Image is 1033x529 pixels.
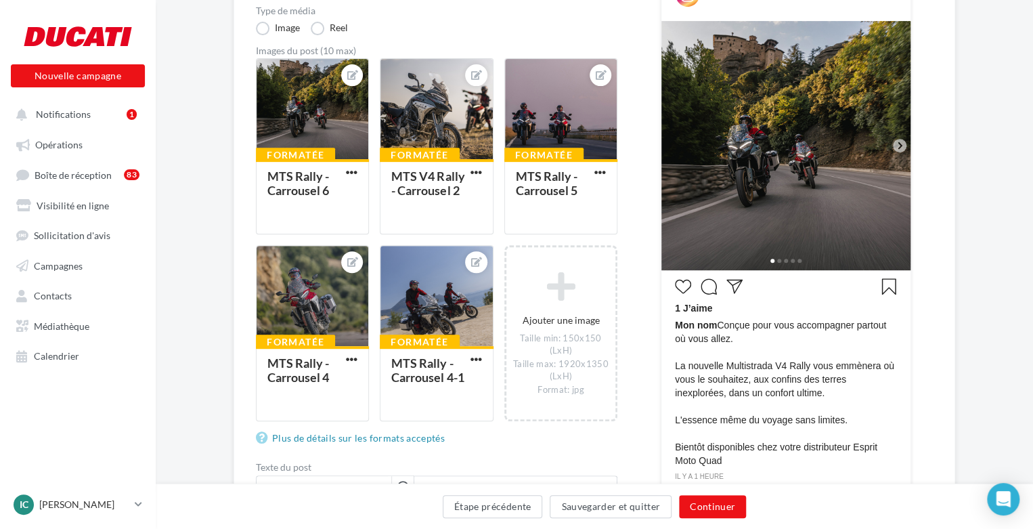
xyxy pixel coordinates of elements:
[391,356,464,385] div: MTS Rally - Carrousel 4-1
[20,498,28,511] span: IC
[267,169,329,198] div: MTS Rally - Carrousel 6
[311,22,348,35] label: Reel
[257,476,391,499] button: Champs personnalisés
[726,278,743,295] svg: Partager la publication
[8,131,148,156] a: Opérations
[516,169,577,198] div: MTS Rally - Carrousel 5
[675,320,717,331] span: Mon nom
[256,430,450,446] a: Plus de détails sur les formats acceptés
[8,102,142,126] button: Notifications 1
[124,169,139,180] div: 83
[36,108,91,120] span: Notifications
[34,230,110,241] span: Sollicitation d'avis
[881,278,897,295] svg: Enregistrer
[256,46,617,56] div: Images du post (10 max)
[8,313,148,337] a: Médiathèque
[11,64,145,87] button: Nouvelle campagne
[443,495,543,518] button: Étape précédente
[675,318,897,467] span: Conçue pour vous accompagner partout où vous allez. La nouvelle Multistrada V4 Rally vous emmèner...
[675,471,897,483] div: il y a 1 heure
[256,22,300,35] label: Image
[39,498,129,511] p: [PERSON_NAME]
[391,169,464,198] div: MTS V4 Rally - Carrousel 2
[35,169,112,180] span: Boîte de réception
[34,290,72,301] span: Contacts
[679,495,746,518] button: Continuer
[675,278,691,295] svg: J’aime
[8,162,148,187] a: Boîte de réception83
[8,192,148,217] a: Visibilité en ligne
[8,222,148,247] a: Sollicitation d'avis
[267,356,329,385] div: MTS Rally - Carrousel 4
[256,6,617,16] label: Type de média
[256,463,617,472] label: Texte du post
[504,148,584,163] div: Formatée
[35,139,83,150] span: Opérations
[11,492,145,517] a: IC [PERSON_NAME]
[256,148,335,163] div: Formatée
[37,199,109,211] span: Visibilité en ligne
[127,109,137,120] div: 1
[267,482,366,493] span: Champs personnalisés
[701,278,717,295] svg: Commenter
[34,350,79,362] span: Calendrier
[34,259,83,271] span: Campagnes
[987,483,1019,515] div: Open Intercom Messenger
[675,301,897,318] div: 1 J’aime
[380,148,459,163] div: Formatée
[8,343,148,367] a: Calendrier
[34,320,89,331] span: Médiathèque
[550,495,672,518] button: Sauvegarder et quitter
[8,282,148,307] a: Contacts
[8,253,148,277] a: Campagnes
[380,335,459,350] div: Formatée
[256,335,335,350] div: Formatée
